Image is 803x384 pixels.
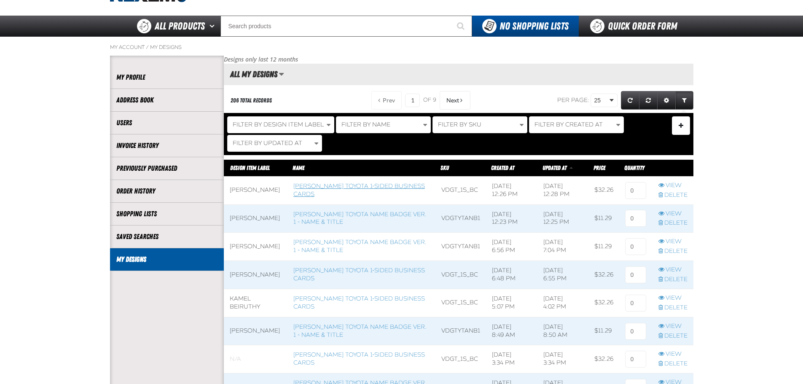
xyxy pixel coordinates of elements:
a: Delete row action [658,332,688,340]
a: [PERSON_NAME] Toyota Name Badge Ver. 1 - Name & Title [293,211,427,226]
span: 25 [594,96,608,105]
input: Current page number [405,94,420,107]
button: Filter By Name [336,116,431,133]
span: Filter By SKU [438,121,481,128]
a: Design Item Label [230,164,270,171]
td: [DATE] 12:26 PM [486,176,537,204]
input: 0 [625,266,646,283]
td: [DATE] 3:34 PM [537,345,589,373]
td: [DATE] 12:23 PM [486,204,537,233]
span: Per page: [557,97,589,104]
td: $11.29 [588,233,619,261]
a: Delete row action [658,219,688,227]
input: 0 [625,295,646,311]
span: All Products [155,19,205,34]
button: Filter By SKU [432,116,527,133]
td: [DATE] 5:07 PM [486,289,537,317]
td: [DATE] 4:02 PM [537,289,589,317]
td: $32.26 [588,261,619,289]
a: My Account [110,44,145,51]
span: Manage Filters [679,126,683,128]
a: View row action [658,210,688,218]
td: $11.29 [588,317,619,345]
td: [DATE] 6:55 PM [537,261,589,289]
a: Updated At [542,164,568,171]
h2: All My Designs [224,70,277,79]
td: [DATE] 6:48 PM [486,261,537,289]
span: Filter By Updated At [233,140,302,147]
a: Expand or Collapse Grid Settings [657,91,676,110]
td: [PERSON_NAME] [224,176,287,204]
td: [PERSON_NAME] [224,261,287,289]
input: 0 [625,210,646,227]
button: Filter By Updated At [227,135,322,152]
th: Row actions [653,159,693,176]
a: Address Book [116,95,218,105]
td: $32.26 [588,345,619,373]
a: [PERSON_NAME] Toyota 1-sided Business Cards [293,267,425,282]
input: 0 [625,238,646,255]
a: My Designs [150,44,182,51]
a: Saved Searches [116,232,218,242]
button: Open All Products pages [207,16,220,37]
span: SKU [440,164,449,171]
td: VDGTYTANB1 [435,317,486,345]
td: VDGT_1S_BC [435,345,486,373]
span: Quantity [624,164,645,171]
a: [PERSON_NAME] Toyota Name Badge Ver. 1 - Name & Title [293,239,427,254]
a: Invoice History [116,141,218,150]
input: 0 [625,351,646,368]
td: VDGTYTANB1 [435,204,486,233]
a: Shopping Lists [116,209,218,219]
a: Order History [116,186,218,196]
a: [PERSON_NAME] Toyota Name Badge Ver. 1 - Name & Title [293,323,427,338]
td: Blank [224,345,287,373]
span: Next Page [446,97,459,104]
input: 0 [625,323,646,340]
td: [DATE] 8:50 AM [537,317,589,345]
a: View row action [658,266,688,274]
a: [PERSON_NAME] Toyota 1-sided Business Cards [293,295,425,310]
td: [DATE] 3:34 PM [486,345,537,373]
a: Quick Order Form [579,16,693,37]
a: My Designs [116,255,218,264]
button: Filter By Design Item Label [227,116,334,133]
a: View row action [658,322,688,330]
td: Kamel Beiruthy [224,289,287,317]
a: Reset grid action [639,91,658,110]
a: [PERSON_NAME] Toyota 1-sided Business Cards [293,351,425,366]
p: Designs only last 12 months [224,56,693,64]
a: Delete row action [658,276,688,284]
button: You do not have available Shopping Lists. Open to Create a New List [472,16,579,37]
button: Expand or Collapse Filter Management drop-down [672,116,690,135]
span: Updated At [542,164,567,171]
span: Name [293,164,304,171]
span: / [146,44,149,51]
a: Created At [491,164,514,171]
td: [DATE] 12:25 PM [537,204,589,233]
div: 206 total records [231,97,272,105]
button: Manage grid views. Current view is All My Designs [279,67,284,81]
nav: Breadcrumbs [110,44,693,51]
td: [DATE] 8:49 AM [486,317,537,345]
input: Search [220,16,472,37]
span: Filter By Design Item Label [233,121,324,128]
a: Delete row action [658,191,688,199]
a: My Profile [116,73,218,82]
span: of 9 [423,97,436,104]
a: View row action [658,238,688,246]
a: [PERSON_NAME] Toyota 1-sided Business Cards [293,183,425,198]
td: [PERSON_NAME] [224,233,287,261]
button: Filter By Created At [529,116,624,133]
a: Refresh grid action [621,91,639,110]
span: Price [594,164,605,171]
a: Delete row action [658,304,688,312]
span: No Shopping Lists [500,20,569,32]
td: [DATE] 12:28 PM [537,176,589,204]
button: Next Page [440,91,470,110]
a: Delete row action [658,360,688,368]
a: View row action [658,350,688,358]
td: [PERSON_NAME] [224,317,287,345]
